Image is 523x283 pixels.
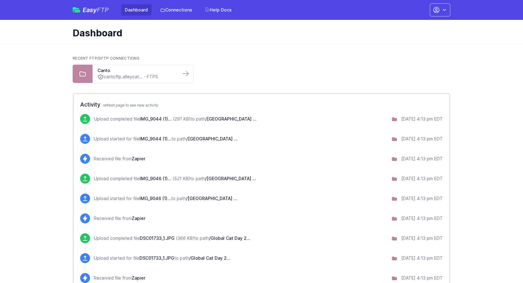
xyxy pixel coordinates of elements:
span: /Atlantic County TNR Program [205,176,256,181]
span: Zapier [132,156,145,161]
a: EasyFTP [73,7,109,13]
a: Help Docs [201,4,235,16]
span: IMG_9046 (1).jpg [140,176,171,181]
a: cantoftp.alleycat... - FTPS [98,74,176,80]
div: [DATE] 4:13 pm EDT [401,235,443,241]
span: IMG_9046 (1).jpg [139,196,171,201]
h2: Activity [80,100,443,109]
div: [DATE] 4:13 pm EDT [401,275,443,281]
span: /Global Cat Day 2025/Canton, OH - Sept.10-13, 2025 [209,235,250,241]
a: Connections [157,4,196,16]
span: Zapier [132,216,145,221]
i: (366 KB) [176,235,194,241]
div: [DATE] 4:13 pm EDT [401,116,443,122]
p: Upload completed file to path [94,116,257,122]
p: Upload started for file to path [94,136,238,142]
span: FTP [97,6,109,14]
div: [DATE] 4:13 pm EDT [401,156,443,162]
p: Upload started for file to path [94,255,230,261]
i: (291 KB) [173,116,190,121]
h1: Dashboard [73,27,445,39]
span: Zapier [132,275,145,281]
h2: Recent FTP/SFTP Connections [73,56,450,61]
p: Upload started for file to path [94,195,237,202]
p: Received file from [94,215,145,221]
span: /Atlantic County TNR Program [186,136,238,141]
div: [DATE] 4:13 pm EDT [401,176,443,182]
span: Easy [83,7,109,13]
span: DSC01733_1.JPG [140,235,175,241]
div: [DATE] 4:13 pm EDT [401,215,443,221]
div: [DATE] 4:13 pm EDT [401,136,443,142]
span: refresh page to see new activity [103,103,158,107]
div: [DATE] 4:13 pm EDT [401,255,443,261]
span: /Atlantic County TNR Program [205,116,257,121]
p: Received file from [94,156,145,162]
span: IMG_9044 (1).jpg [139,136,171,141]
span: DSC01733_1.JPG [139,255,174,261]
img: easyftp_logo.png [73,7,80,13]
i: (521 KB) [173,176,190,181]
a: Canto [98,67,176,74]
p: Upload completed file to path [94,176,256,182]
p: Received file from [94,275,145,281]
span: /Global Cat Day 2025/Canton, OH - Sept.10-13, 2025 [189,255,230,261]
iframe: Drift Widget Chat Controller [492,252,516,276]
span: /Atlantic County TNR Program [186,196,237,201]
a: Dashboard [121,4,152,16]
p: Upload completed file to path [94,235,250,241]
span: IMG_9044 (1).jpg [140,116,172,121]
div: [DATE] 4:13 pm EDT [401,195,443,202]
